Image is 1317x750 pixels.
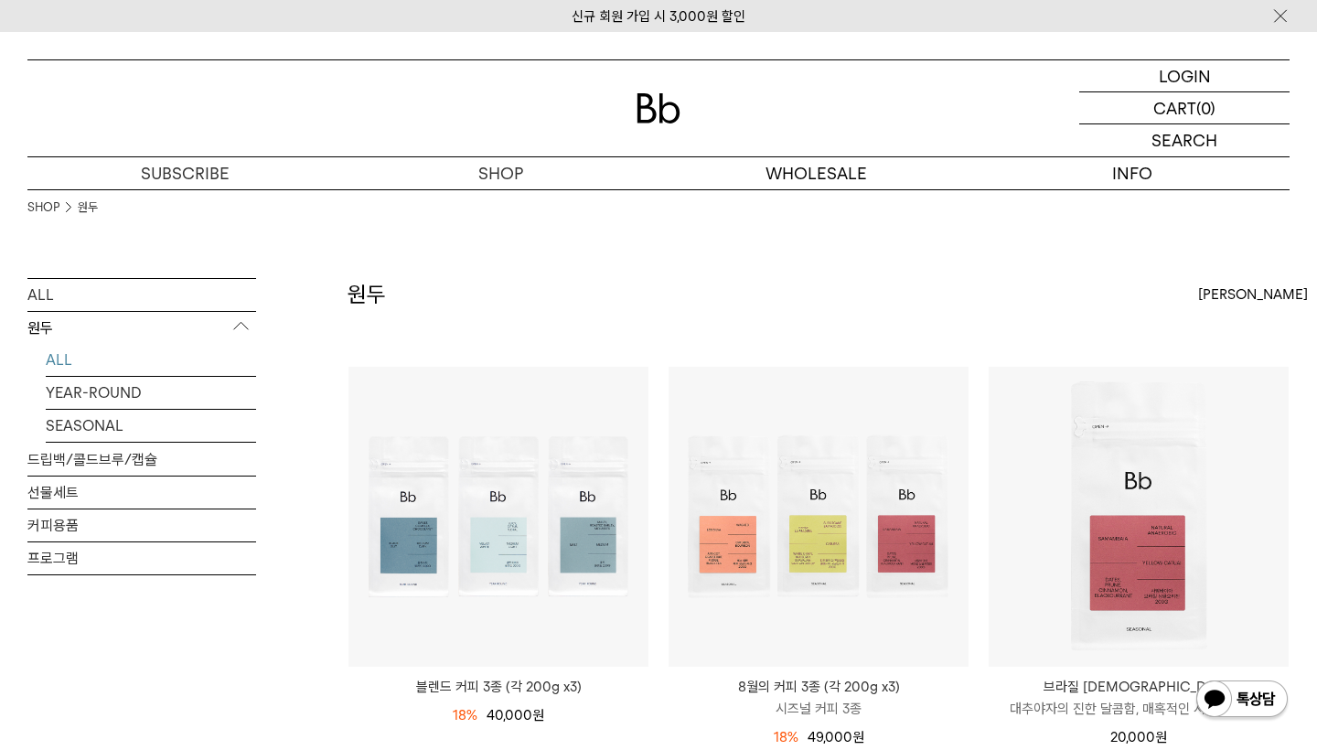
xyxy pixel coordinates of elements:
img: 브라질 사맘바이아 [989,367,1289,667]
h2: 원두 [348,279,386,310]
span: 49,000 [808,729,864,745]
a: SHOP [343,157,658,189]
img: 8월의 커피 3종 (각 200g x3) [669,367,969,667]
a: ALL [46,344,256,376]
a: 선물세트 [27,477,256,509]
p: 원두 [27,312,256,345]
img: 블렌드 커피 3종 (각 200g x3) [348,367,648,667]
a: SUBSCRIBE [27,157,343,189]
span: 원 [852,729,864,745]
p: INFO [974,157,1290,189]
a: 8월의 커피 3종 (각 200g x3) 시즈널 커피 3종 [669,676,969,720]
a: 신규 회원 가입 시 3,000원 할인 [572,8,745,25]
a: SEASONAL [46,410,256,442]
a: 프로그램 [27,542,256,574]
img: 카카오톡 채널 1:1 채팅 버튼 [1194,679,1290,723]
a: 브라질 [DEMOGRAPHIC_DATA] 대추야자의 진한 달콤함, 매혹적인 시나몬의 향미 [989,676,1289,720]
p: WHOLESALE [658,157,974,189]
p: CART [1153,92,1196,123]
a: YEAR-ROUND [46,377,256,409]
a: SHOP [27,198,59,217]
div: 18% [453,704,477,726]
p: 대추야자의 진한 달콤함, 매혹적인 시나몬의 향미 [989,698,1289,720]
a: 블렌드 커피 3종 (각 200g x3) [348,676,648,698]
a: ALL [27,279,256,311]
img: 로고 [637,93,680,123]
span: [PERSON_NAME] [1198,284,1308,305]
div: 18% [774,726,798,748]
a: CART (0) [1079,92,1290,124]
a: 드립백/콜드브루/캡슐 [27,444,256,476]
p: 브라질 [DEMOGRAPHIC_DATA] [989,676,1289,698]
p: LOGIN [1159,60,1211,91]
a: 커피용품 [27,509,256,541]
a: 원두 [78,198,98,217]
p: (0) [1196,92,1215,123]
span: 원 [532,707,544,723]
p: 시즈널 커피 3종 [669,698,969,720]
a: LOGIN [1079,60,1290,92]
span: 20,000 [1110,729,1167,745]
p: 8월의 커피 3종 (각 200g x3) [669,676,969,698]
span: 원 [1155,729,1167,745]
p: SEARCH [1151,124,1217,156]
span: 40,000 [487,707,544,723]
